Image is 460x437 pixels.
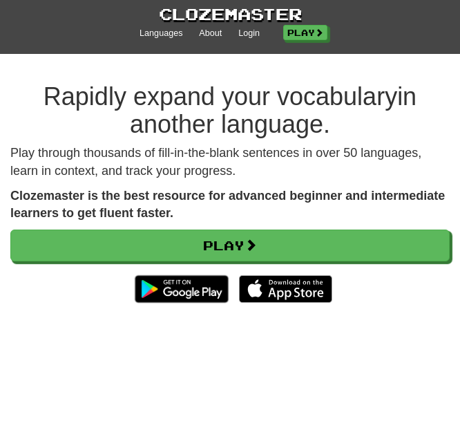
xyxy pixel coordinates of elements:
strong: Clozemaster is the best resource for advanced beginner and intermediate learners to get fluent fa... [10,189,445,221]
img: Get it on Google Play [128,268,235,310]
p: Play through thousands of fill-in-the-blank sentences in over 50 languages, learn in context, and... [10,145,450,180]
a: Login [238,28,260,40]
a: Clozemaster [159,3,302,26]
a: About [199,28,222,40]
a: Languages [140,28,182,40]
a: Play [10,230,450,261]
img: Download_on_the_App_Store_Badge_US-UK_135x40-25178aeef6eb6b83b96f5f2d004eda3bffbb37122de64afbaef7... [239,275,332,303]
a: Play [283,25,327,40]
